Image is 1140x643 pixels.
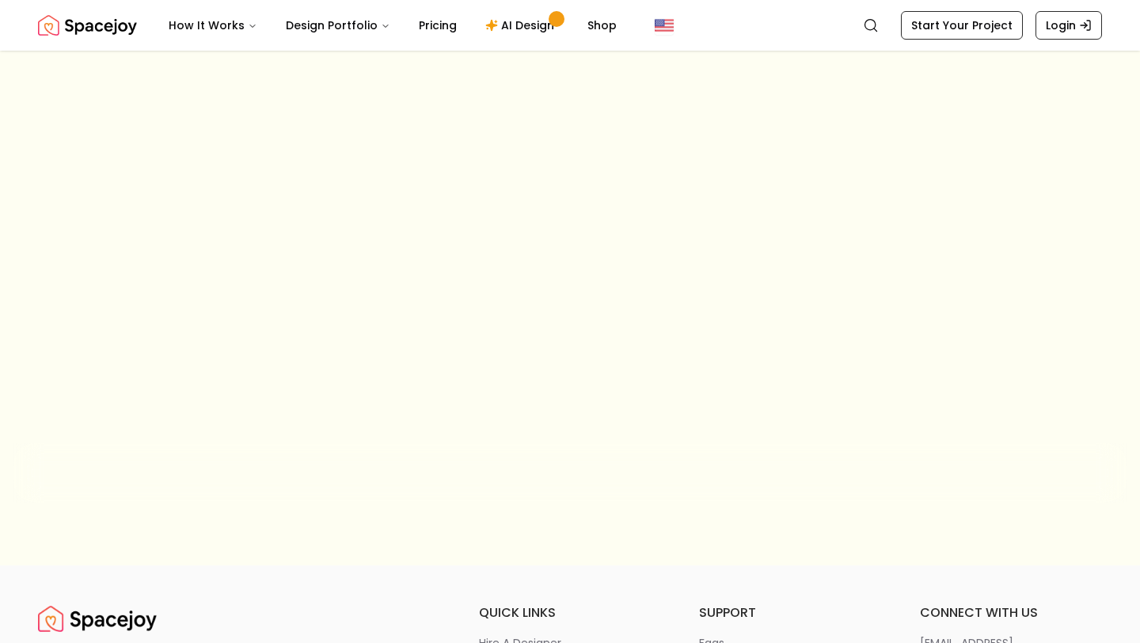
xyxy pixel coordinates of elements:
nav: Main [156,10,629,41]
a: Shop [575,10,629,41]
button: Design Portfolio [273,10,403,41]
button: How It Works [156,10,270,41]
h6: quick links [479,603,661,622]
img: United States [655,16,674,35]
h6: support [699,603,881,622]
h6: connect with us [920,603,1102,622]
img: Spacejoy Logo [38,10,137,41]
a: Start Your Project [901,11,1023,40]
a: AI Design [473,10,572,41]
a: Spacejoy [38,10,137,41]
img: Spacejoy Logo [38,603,157,635]
a: Login [1035,11,1102,40]
a: Pricing [406,10,469,41]
a: Spacejoy [38,603,157,635]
